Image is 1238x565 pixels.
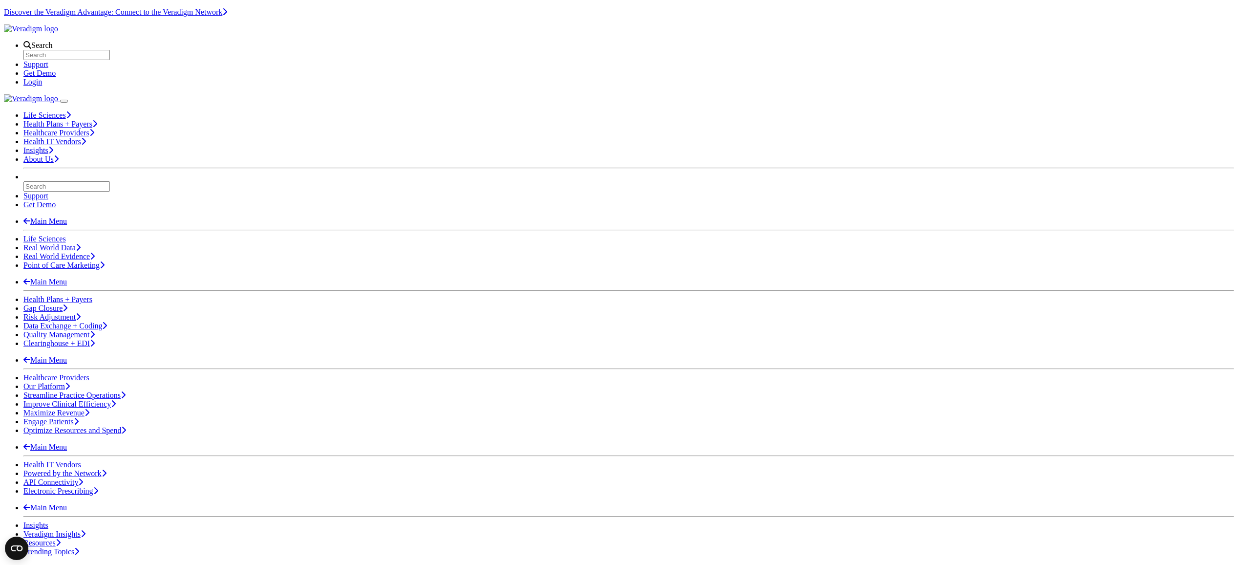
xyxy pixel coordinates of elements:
[23,521,48,529] a: Insights
[23,322,107,330] a: Data Exchange + Coding
[23,426,126,435] a: Optimize Resources and Spend
[23,41,53,49] a: Search
[23,278,67,286] a: Main Menu
[23,235,66,243] a: Life Sciences
[23,69,56,77] a: Get Demo
[23,460,81,469] a: Health IT Vendors
[23,243,81,252] a: Real World Data
[23,409,89,417] a: Maximize Revenue
[23,129,94,137] a: Healthcare Providers
[4,24,58,33] img: Veradigm logo
[23,382,70,391] a: Our Platform
[5,537,28,560] button: Open CMP widget
[23,356,67,364] a: Main Menu
[23,391,126,399] a: Streamline Practice Operations
[23,120,97,128] a: Health Plans + Payers
[1050,504,1226,553] iframe: Drift Chat Widget
[23,478,83,486] a: API Connectivity
[23,469,107,478] a: Powered by the Network
[23,530,85,538] a: Veradigm Insights
[23,192,48,200] a: Support
[23,261,105,269] a: Point of Care Marketing
[23,181,110,192] input: Search
[23,111,71,119] a: Life Sciences
[4,8,227,16] a: Discover the Veradigm Advantage: Connect to the Veradigm NetworkLearn More
[23,60,48,68] a: Support
[23,487,98,495] a: Electronic Prescribing
[23,137,86,146] a: Health IT Vendors
[222,8,227,16] span: Learn More
[23,50,110,60] input: Search
[23,417,79,426] a: Engage Patients
[4,8,1234,17] section: Covid alert
[23,200,56,209] a: Get Demo
[4,94,60,103] a: Veradigm logo
[23,252,95,261] a: Real World Evidence
[23,503,67,512] a: Main Menu
[23,443,67,451] a: Main Menu
[23,217,67,225] a: Main Menu
[4,94,58,103] img: Veradigm logo
[23,313,81,321] a: Risk Adjustment
[23,155,59,163] a: About Us
[23,373,89,382] a: Healthcare Providers
[23,400,116,408] a: Improve Clinical Efficiency
[23,339,95,348] a: Clearinghouse + EDI
[23,539,61,547] a: Resources
[23,295,92,304] a: Health Plans + Payers
[23,547,79,556] a: Trending Topics
[23,304,67,312] a: Gap Closure
[23,146,53,154] a: Insights
[23,78,42,86] a: Login
[60,100,68,103] button: Toggle Navigation Menu
[23,330,95,339] a: Quality Management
